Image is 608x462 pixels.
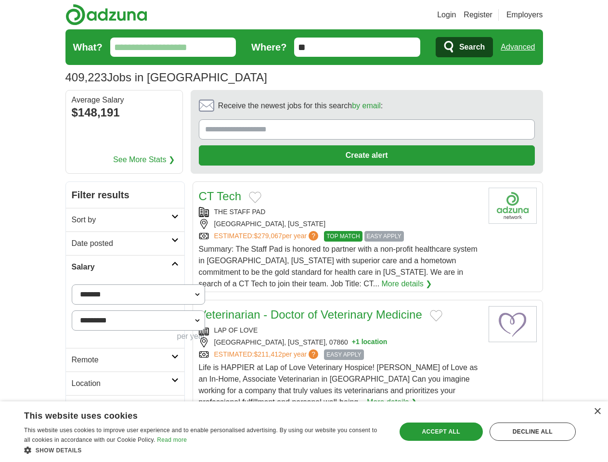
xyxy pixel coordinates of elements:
span: Receive the newest jobs for this search : [218,100,383,112]
span: Search [459,38,485,57]
div: Decline all [490,423,576,441]
label: What? [73,40,103,54]
div: $148,191 [72,104,177,121]
span: Life is HAPPIER at Lap of Love Veterinary Hospice! [PERSON_NAME] of Love as an In-Home, Associate... [199,363,478,406]
div: Close [594,408,601,415]
a: by email [352,102,381,110]
span: ? [309,231,318,241]
a: More details ❯ [382,278,432,290]
h2: Filter results [66,182,184,208]
a: See More Stats ❯ [113,154,175,166]
span: + [352,337,356,347]
a: LAP OF LOVE [214,326,258,334]
h1: Jobs in [GEOGRAPHIC_DATA] [65,71,267,84]
h2: Location [72,378,171,389]
label: Where? [251,40,286,54]
h2: Date posted [72,238,171,249]
a: Category [66,395,184,419]
div: Accept all [400,423,483,441]
button: +1 location [352,337,388,347]
a: Advanced [501,38,535,57]
span: $211,412 [254,350,282,358]
button: Create alert [199,145,535,166]
span: This website uses cookies to improve user experience and to enable personalised advertising. By u... [24,427,377,443]
div: [GEOGRAPHIC_DATA], [US_STATE] [199,219,481,229]
span: 409,223 [65,69,107,86]
button: Add to favorite jobs [430,310,442,321]
a: CT Tech [199,190,242,203]
span: ? [309,349,318,359]
a: Remote [66,348,184,372]
h2: Sort by [72,214,171,226]
a: Register [464,9,492,21]
img: Adzuna logo [65,4,147,26]
a: Date posted [66,231,184,255]
span: EASY APPLY [324,349,363,360]
a: Salary [66,255,184,279]
span: $279,067 [254,232,282,240]
span: Summary: The Staff Pad is honored to partner with a non-profit healthcare system in [GEOGRAPHIC_D... [199,245,478,288]
a: More details ❯ [367,397,417,408]
div: per year [72,331,206,342]
a: Location [66,372,184,395]
a: Sort by [66,208,184,231]
span: TOP MATCH [324,231,362,242]
h2: Remote [72,354,171,366]
a: Read more, opens a new window [157,436,187,443]
a: Veterinarian - Doctor of Veterinary Medicine [199,308,422,321]
img: Company logo [489,188,537,224]
h2: Salary [72,261,171,273]
div: THE STAFF PAD [199,207,481,217]
a: ESTIMATED:$279,067per year? [214,231,321,242]
div: Show details [24,445,385,455]
a: ESTIMATED:$211,412per year? [214,349,321,360]
a: Login [437,9,456,21]
div: [GEOGRAPHIC_DATA], [US_STATE], 07860 [199,337,481,347]
div: This website uses cookies [24,407,361,422]
span: EASY APPLY [364,231,404,242]
a: Employers [506,9,543,21]
button: Search [436,37,493,57]
img: Lap of Love logo [489,306,537,342]
button: Add to favorite jobs [249,192,261,203]
div: Average Salary [72,96,177,104]
span: Show details [36,447,82,454]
